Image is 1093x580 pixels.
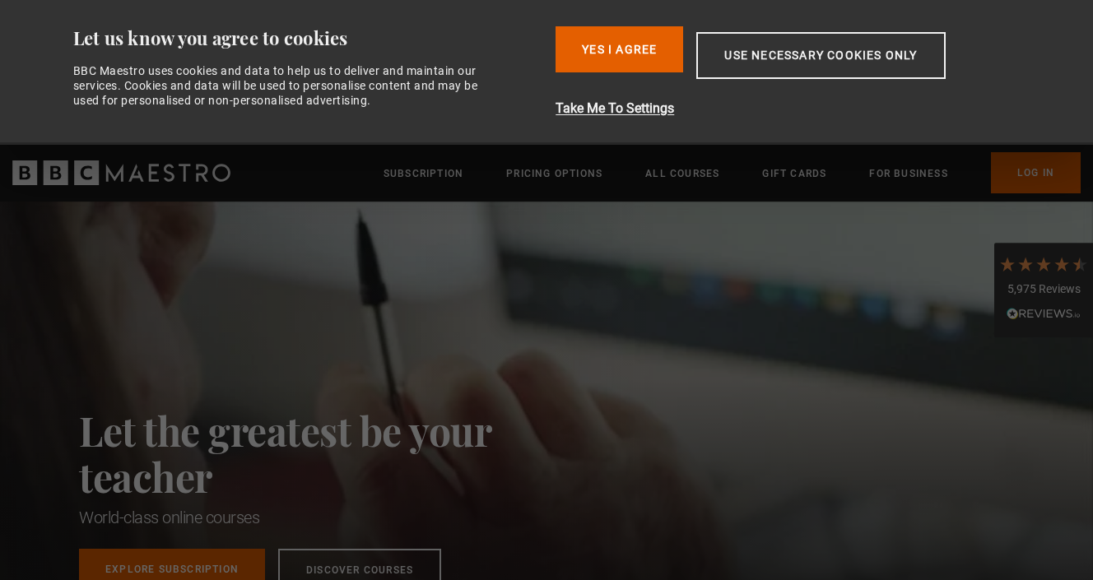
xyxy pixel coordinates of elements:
[73,63,496,109] div: BBC Maestro uses cookies and data to help us to deliver and maintain our services. Cookies and da...
[762,165,826,182] a: Gift Cards
[73,26,543,50] div: Let us know you agree to cookies
[991,152,1081,193] a: Log In
[506,165,602,182] a: Pricing Options
[556,99,1032,118] button: Take Me To Settings
[384,165,463,182] a: Subscription
[384,152,1081,193] nav: Primary
[12,160,230,185] svg: BBC Maestro
[998,305,1089,325] div: Read All Reviews
[998,255,1089,273] div: 4.7 Stars
[998,281,1089,298] div: 5,975 Reviews
[556,26,683,72] button: Yes I Agree
[79,407,565,499] h2: Let the greatest be your teacher
[994,243,1093,338] div: 5,975 ReviewsRead All Reviews
[869,165,947,182] a: For business
[645,165,719,182] a: All Courses
[696,32,945,79] button: Use necessary cookies only
[1007,308,1081,319] img: REVIEWS.io
[79,506,565,529] h1: World-class online courses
